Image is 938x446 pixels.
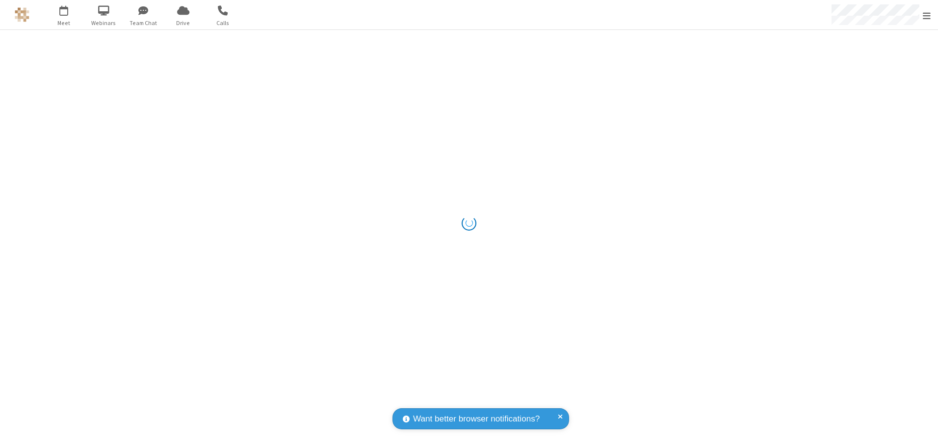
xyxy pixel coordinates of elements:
[165,19,202,27] span: Drive
[125,19,162,27] span: Team Chat
[85,19,122,27] span: Webinars
[46,19,82,27] span: Meet
[15,7,29,22] img: QA Selenium DO NOT DELETE OR CHANGE
[205,19,241,27] span: Calls
[413,413,540,425] span: Want better browser notifications?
